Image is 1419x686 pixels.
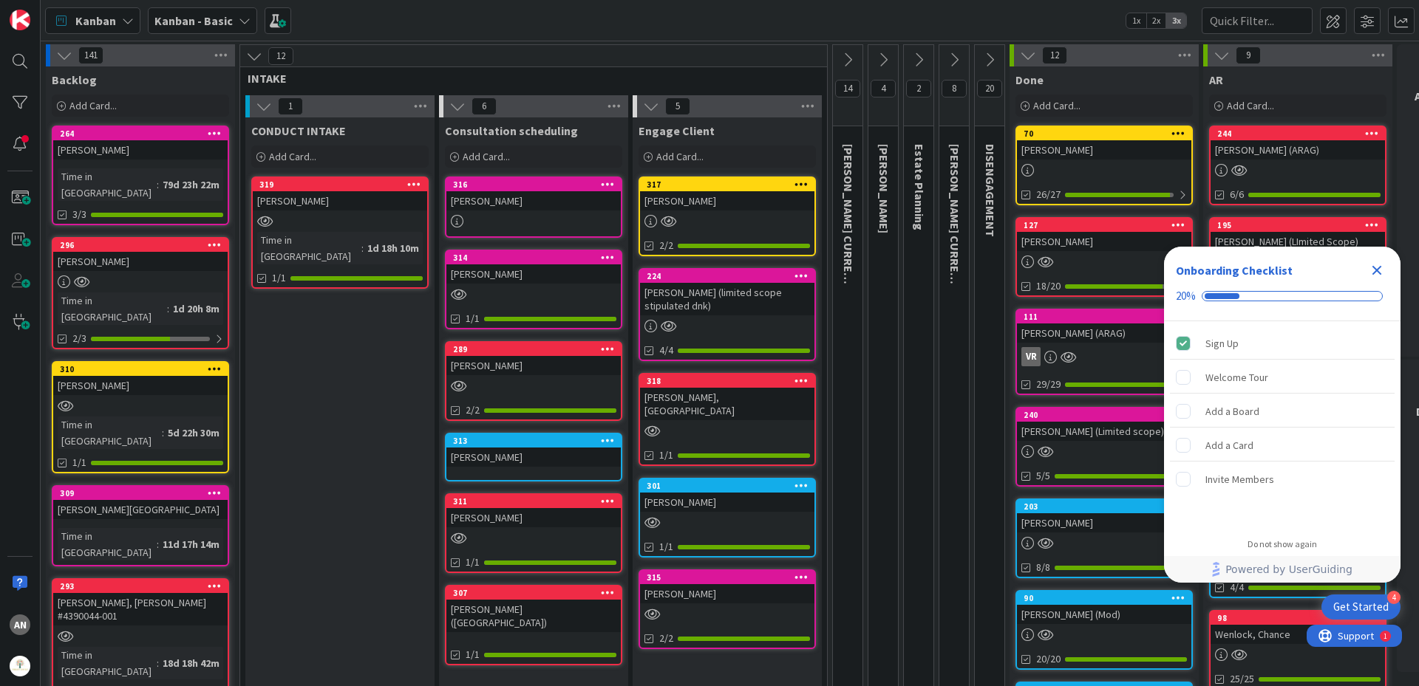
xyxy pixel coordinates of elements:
div: 111 [1017,310,1191,323]
div: 203[PERSON_NAME] [1017,500,1191,532]
span: Engage Client [639,123,715,138]
div: 264 [53,127,228,140]
div: 307 [446,586,621,600]
div: [PERSON_NAME] [253,191,427,210]
div: 127[PERSON_NAME] [1017,219,1191,251]
span: 1/1 [659,539,673,555]
div: Wenlock, Chance [1211,625,1385,644]
div: 195 [1217,220,1385,230]
div: [PERSON_NAME] [640,191,814,210]
span: 3/3 [72,207,86,222]
div: 240 [1024,410,1191,420]
div: [PERSON_NAME] (limited scope stipulated dnk) [640,283,814,315]
a: 309[PERSON_NAME][GEOGRAPHIC_DATA]Time in [GEOGRAPHIC_DATA]:11d 17h 14m [52,485,229,566]
a: 316[PERSON_NAME] [445,176,622,238]
div: Time in [GEOGRAPHIC_DATA] [257,232,361,264]
span: 1/1 [272,270,286,286]
span: Kanban [75,12,116,30]
span: 2/2 [466,402,480,418]
span: 1/1 [466,647,480,662]
div: 301[PERSON_NAME] [640,479,814,512]
div: 98Wenlock, Chance [1211,611,1385,644]
div: [PERSON_NAME] [53,140,228,160]
div: 315[PERSON_NAME] [640,571,814,603]
span: 2/2 [659,631,673,646]
div: 111[PERSON_NAME] (ARAG) [1017,310,1191,343]
div: [PERSON_NAME], [PERSON_NAME] #4390044-001 [53,593,228,625]
div: 20% [1176,289,1196,303]
a: 296[PERSON_NAME]Time in [GEOGRAPHIC_DATA]:1d 20h 8m2/3 [52,237,229,349]
span: 20/20 [1036,651,1061,667]
div: [PERSON_NAME] [446,356,621,375]
span: 12 [268,47,293,65]
span: DISENGAGEMENT [983,144,998,237]
span: 4/4 [659,343,673,358]
span: 12 [1042,47,1067,64]
div: Checklist Container [1164,247,1401,583]
span: CONDUCT INTAKE [251,123,346,138]
div: [PERSON_NAME] (ARAG) [1211,140,1385,160]
span: Done [1015,72,1044,87]
div: Checklist items [1164,321,1401,529]
div: [PERSON_NAME][GEOGRAPHIC_DATA] [53,500,228,519]
a: 307[PERSON_NAME] ([GEOGRAPHIC_DATA])1/1 [445,585,622,665]
div: 311 [453,496,621,507]
span: Add Card... [269,150,316,163]
span: Powered by UserGuiding [1225,560,1352,578]
div: 244[PERSON_NAME] (ARAG) [1211,127,1385,160]
span: 1/1 [466,311,480,326]
a: 244[PERSON_NAME] (ARAG)6/6 [1209,126,1386,205]
div: [PERSON_NAME] [640,493,814,512]
div: VR [1017,347,1191,366]
div: 18d 18h 42m [159,655,223,671]
span: KRISTI CURRENT CLIENTS [841,144,856,336]
span: 18/20 [1036,278,1061,294]
span: 2 [906,80,931,97]
div: 314 [446,251,621,264]
a: 311[PERSON_NAME]1/1 [445,493,622,573]
a: 289[PERSON_NAME]2/2 [445,341,622,421]
a: 317[PERSON_NAME]2/2 [639,176,816,256]
a: 310[PERSON_NAME]Time in [GEOGRAPHIC_DATA]:5d 22h 30m1/1 [52,361,229,473]
div: 203 [1017,500,1191,513]
span: : [361,240,364,256]
div: Invite Members [1205,470,1274,488]
div: 11d 17h 14m [159,536,223,552]
div: [PERSON_NAME] [1017,513,1191,532]
div: 5d 22h 30m [164,425,223,441]
span: KRISTI PROBATE [877,144,891,233]
span: : [157,655,159,671]
div: 315 [640,571,814,584]
a: 314[PERSON_NAME]1/1 [445,250,622,329]
div: Get Started [1333,600,1389,614]
a: 195[PERSON_NAME] (LImited Scope)14/15 [1209,217,1386,297]
div: 313 [453,436,621,446]
span: Add Card... [656,150,704,163]
img: avatar [10,656,30,676]
a: 319[PERSON_NAME]Time in [GEOGRAPHIC_DATA]:1d 18h 10m1/1 [251,176,429,289]
div: 127 [1017,219,1191,232]
span: Estate Planning [912,144,927,230]
div: 307 [453,588,621,598]
span: 1/1 [466,555,480,570]
span: Support [31,2,67,20]
input: Quick Filter... [1202,7,1313,34]
div: [PERSON_NAME] [446,264,621,284]
div: 319 [259,179,427,190]
span: 4 [871,80,896,97]
div: 111 [1024,312,1191,322]
a: 127[PERSON_NAME]18/20 [1015,217,1193,297]
div: 264 [60,128,228,139]
div: Invite Members is incomplete. [1170,463,1395,495]
span: : [162,425,164,441]
div: 90[PERSON_NAME] (Mod) [1017,591,1191,624]
div: 310 [53,363,228,376]
div: 317[PERSON_NAME] [640,178,814,210]
span: 141 [78,47,103,64]
div: 316 [453,179,621,190]
div: [PERSON_NAME] [53,376,228,395]
div: 301 [647,481,814,491]
div: Time in [GEOGRAPHIC_DATA] [58,528,157,560]
span: 4/4 [1230,580,1244,595]
div: 98 [1211,611,1385,625]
